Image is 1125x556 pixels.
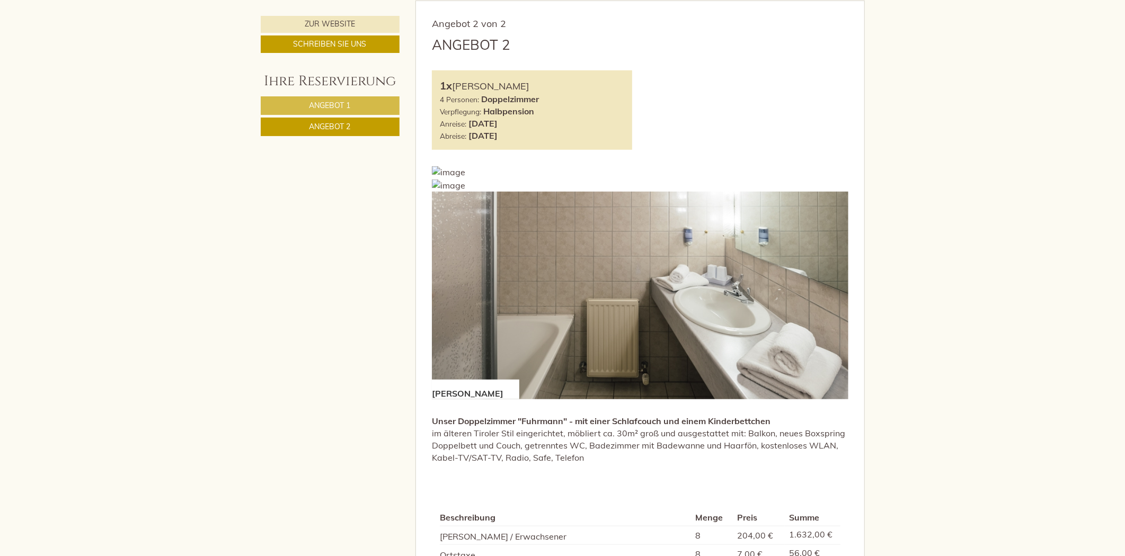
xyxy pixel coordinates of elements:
b: Halbpension [483,106,534,116]
small: 4 Personen: [440,95,479,104]
td: [PERSON_NAME] / Erwachsener [440,526,692,545]
span: Angebot 2 von 2 [432,17,506,30]
b: [DATE] [468,118,498,129]
th: Menge [692,509,733,526]
img: image [432,192,848,400]
span: Angebot 1 [309,101,351,110]
strong: Unser Doppelzimmer "Fuhrmann" - mit einer Schlafcouch und einem Kinderbettchen [432,416,770,426]
img: image [432,180,465,192]
th: Beschreibung [440,509,692,526]
th: Preis [733,509,785,526]
b: [DATE] [468,130,498,141]
small: Abreise: [440,131,466,140]
span: 204,00 € [738,530,774,541]
a: Schreiben Sie uns [261,35,400,53]
p: im älteren Tiroler Stil eingerichtet, möbliert ca. 30m² groß und ausgestattet mit: Balkon, neues ... [432,415,848,463]
a: Zur Website [261,16,400,33]
span: Angebot 2 [309,122,351,131]
div: Angebot 2 [432,35,510,55]
td: 1.632,00 € [785,526,840,545]
b: 1x [440,79,452,92]
small: Verpflegung: [440,107,481,116]
th: Summe [785,509,840,526]
td: 8 [692,526,733,545]
b: Doppelzimmer [481,94,539,104]
div: [PERSON_NAME] [432,380,519,400]
img: image [432,166,465,178]
small: Anreise: [440,119,466,128]
div: Ihre Reservierung [261,71,400,91]
div: [PERSON_NAME] [440,78,624,94]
